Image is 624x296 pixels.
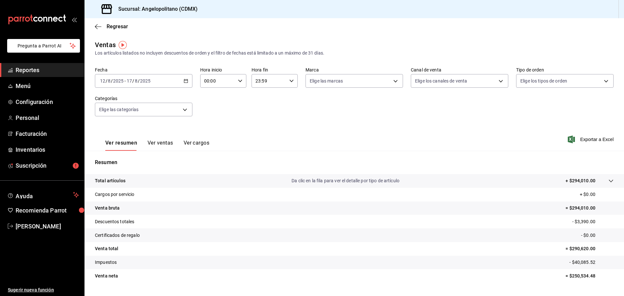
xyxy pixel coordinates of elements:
[310,78,343,84] span: Elige las marcas
[16,97,79,106] span: Configuración
[95,68,192,72] label: Fecha
[95,218,134,225] p: Descuentos totales
[565,273,614,279] p: = $250,534.48
[71,17,77,22] button: open_drawer_menu
[16,129,79,138] span: Facturación
[411,68,508,72] label: Canal de venta
[148,140,173,151] button: Ver ventas
[124,78,126,84] span: -
[140,78,151,84] input: ----
[108,78,111,84] input: --
[95,273,118,279] p: Venta neta
[252,68,298,72] label: Hora fin
[292,177,399,184] p: Da clic en la fila para ver el detalle por tipo de artículo
[95,259,117,266] p: Impuestos
[565,205,614,212] p: = $294,010.00
[95,191,135,198] p: Cargos por servicio
[520,78,567,84] span: Elige los tipos de orden
[95,177,125,184] p: Total artículos
[18,43,70,49] span: Pregunta a Parrot AI
[105,140,137,151] button: Ver resumen
[95,205,120,212] p: Venta bruta
[100,78,106,84] input: --
[184,140,210,151] button: Ver cargos
[415,78,467,84] span: Elige los canales de venta
[16,206,79,215] span: Recomienda Parrot
[105,140,209,151] div: navigation tabs
[581,232,614,239] p: - $0.00
[132,78,134,84] span: /
[95,96,192,101] label: Categorías
[113,5,198,13] h3: Sucursal: Angelopolitano (CDMX)
[580,191,614,198] p: + $0.00
[95,40,116,50] div: Ventas
[8,287,79,293] span: Sugerir nueva función
[95,50,614,57] div: Los artículos listados no incluyen descuentos de orden y el filtro de fechas está limitado a un m...
[113,78,124,84] input: ----
[95,245,118,252] p: Venta total
[16,145,79,154] span: Inventarios
[119,41,127,49] img: Tooltip marker
[95,23,128,30] button: Regresar
[95,232,140,239] p: Certificados de regalo
[572,218,614,225] p: - $3,390.00
[16,66,79,74] span: Reportes
[95,159,614,166] p: Resumen
[516,68,614,72] label: Tipo de orden
[16,222,79,231] span: [PERSON_NAME]
[565,177,595,184] p: + $294,010.00
[126,78,132,84] input: --
[107,23,128,30] span: Regresar
[200,68,246,72] label: Hora inicio
[16,82,79,90] span: Menú
[99,106,139,113] span: Elige las categorías
[16,191,71,199] span: Ayuda
[135,78,138,84] input: --
[5,47,80,54] a: Pregunta a Parrot AI
[7,39,80,53] button: Pregunta a Parrot AI
[106,78,108,84] span: /
[569,259,614,266] p: - $40,085.52
[111,78,113,84] span: /
[569,135,614,143] button: Exportar a Excel
[16,161,79,170] span: Suscripción
[565,245,614,252] p: = $290,620.00
[305,68,403,72] label: Marca
[138,78,140,84] span: /
[16,113,79,122] span: Personal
